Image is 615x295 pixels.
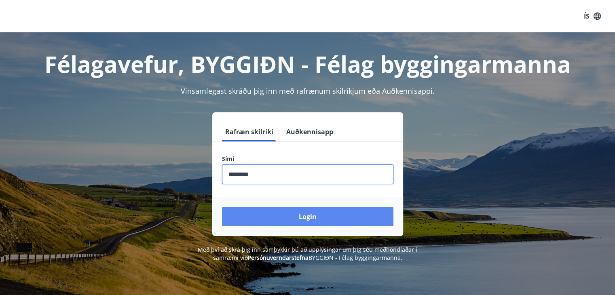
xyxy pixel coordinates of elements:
[181,86,435,96] span: Vinsamlegast skráðu þig inn með rafrænum skilríkjum eða Auðkennisappi.
[283,122,336,141] button: Auðkennisapp
[222,155,393,163] label: Sími
[26,48,589,79] h1: Félagavefur, BYGGIÐN - Félag byggingarmanna
[579,9,605,23] button: ÍS
[222,207,393,226] button: Login
[198,246,417,261] span: Með því að skrá þig inn samþykkir þú að upplýsingar um þig séu meðhöndlaðar í samræmi við BYGGIÐN...
[248,254,309,261] a: Persónuverndarstefna
[222,122,277,141] button: Rafræn skilríki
